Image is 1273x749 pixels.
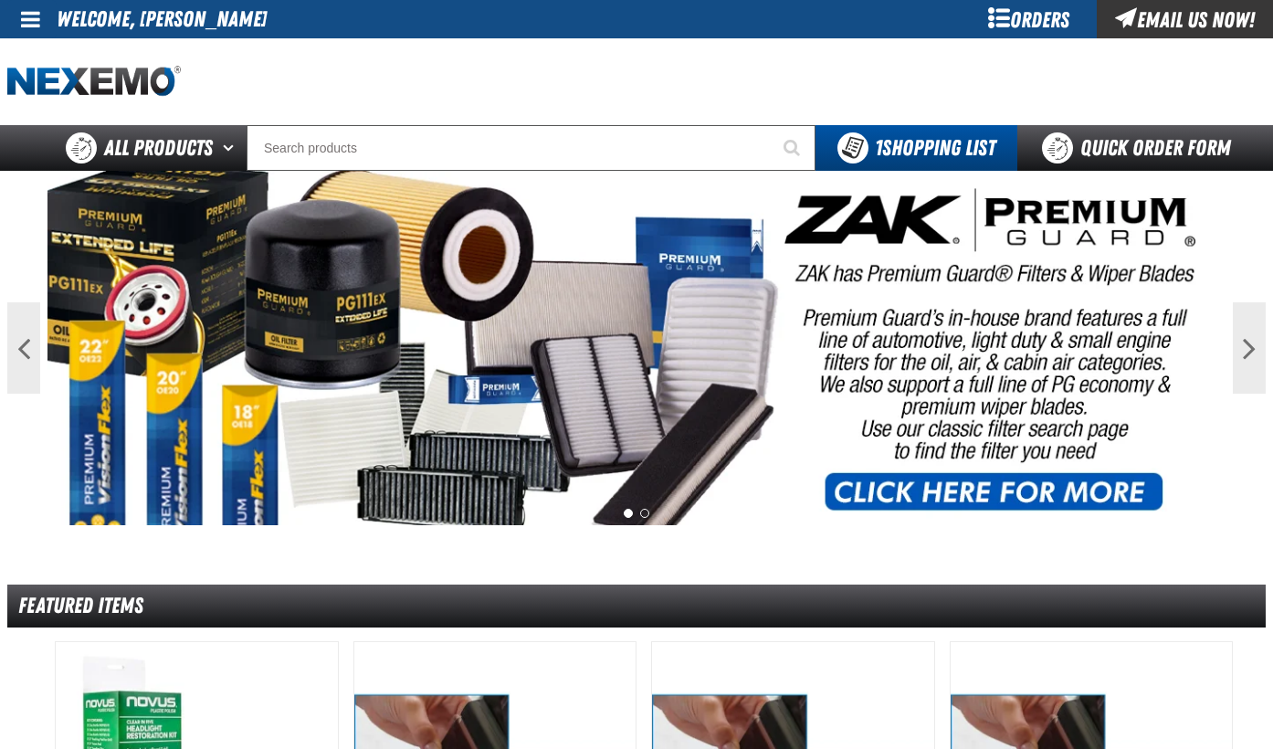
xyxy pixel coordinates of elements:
input: Search [247,125,815,171]
strong: 1 [875,135,882,161]
button: Previous [7,302,40,394]
button: Open All Products pages [216,125,247,171]
img: PG Filters & Wipers [47,171,1226,525]
button: Next [1233,302,1266,394]
span: All Products [104,132,213,164]
span: Shopping List [875,135,995,161]
button: Start Searching [770,125,815,171]
a: Quick Order Form [1017,125,1265,171]
img: Nexemo logo [7,66,181,98]
div: Featured Items [7,585,1266,628]
button: 1 of 2 [624,509,633,518]
button: 2 of 2 [640,509,649,518]
button: You have 1 Shopping List. Open to view details [815,125,1017,171]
